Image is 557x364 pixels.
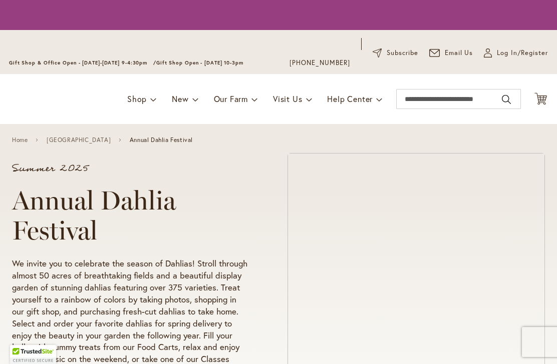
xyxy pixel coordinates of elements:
span: Gift Shop Open - [DATE] 10-3pm [156,59,243,66]
h1: Annual Dahlia Festival [12,185,249,245]
span: Email Us [445,48,473,58]
span: Subscribe [387,48,418,58]
span: New [172,93,188,104]
span: Visit Us [273,93,302,104]
a: Email Us [429,48,473,58]
span: Help Center [327,93,373,104]
span: Our Farm [214,93,248,104]
a: Subscribe [373,48,418,58]
span: Shop [127,93,147,104]
a: Home [12,136,28,143]
span: Annual Dahlia Festival [130,136,193,143]
a: Log In/Register [484,48,548,58]
a: [PHONE_NUMBER] [290,58,350,68]
span: Gift Shop & Office Open - [DATE]-[DATE] 9-4:30pm / [9,59,156,66]
span: Log In/Register [497,48,548,58]
p: Summer 2025 [12,163,249,173]
a: [GEOGRAPHIC_DATA] [47,136,111,143]
button: Search [502,91,511,107]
